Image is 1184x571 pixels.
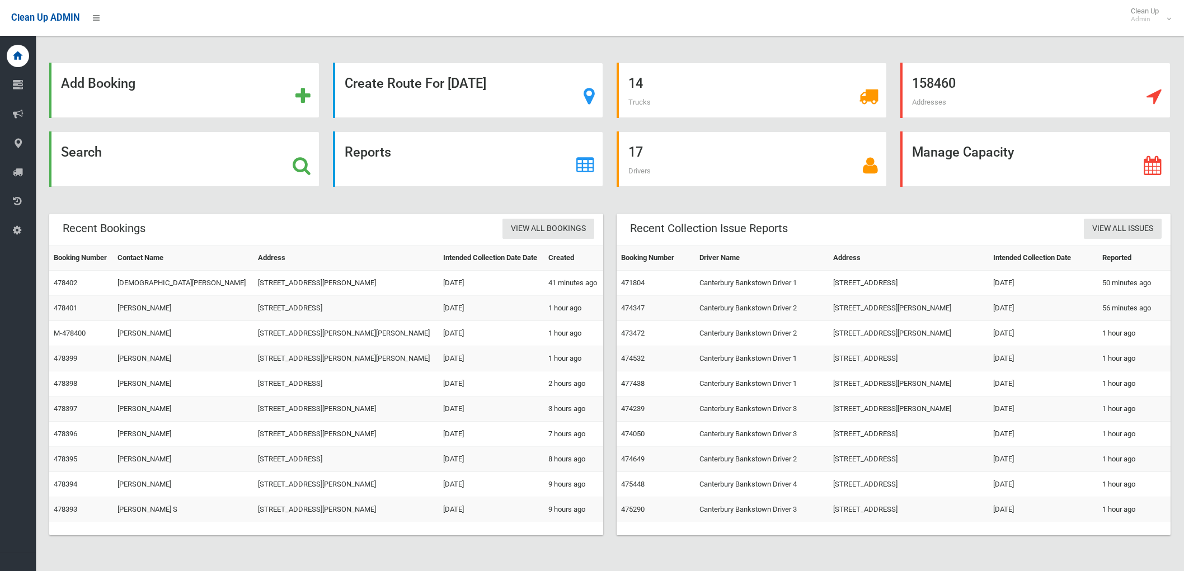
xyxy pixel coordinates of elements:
td: [PERSON_NAME] [113,346,253,371]
a: 477438 [621,379,645,388]
a: View All Issues [1084,219,1162,239]
td: 7 hours ago [544,422,603,447]
td: Canterbury Bankstown Driver 1 [695,371,829,397]
a: 14 Trucks [617,63,887,118]
a: 475290 [621,505,645,513]
a: Add Booking [49,63,320,118]
strong: 17 [628,144,643,160]
td: [DATE] [439,346,544,371]
small: Admin [1131,15,1159,23]
td: 50 minutes ago [1098,271,1171,296]
td: [PERSON_NAME] [113,422,253,447]
td: 1 hour ago [1098,371,1171,397]
a: 473472 [621,329,645,337]
a: 474532 [621,354,645,362]
td: [STREET_ADDRESS][PERSON_NAME] [829,371,989,397]
td: Canterbury Bankstown Driver 2 [695,321,829,346]
a: 478394 [54,480,77,488]
td: [PERSON_NAME] [113,447,253,472]
strong: 158460 [912,75,956,91]
a: 478397 [54,404,77,413]
td: 1 hour ago [544,346,603,371]
td: 8 hours ago [544,447,603,472]
a: 478395 [54,455,77,463]
th: Booking Number [617,246,695,271]
a: Create Route For [DATE] [333,63,603,118]
td: [DATE] [989,472,1098,497]
span: Drivers [628,167,651,175]
td: [DATE] [439,397,544,422]
td: [DATE] [989,321,1098,346]
header: Recent Bookings [49,218,159,239]
a: 478401 [54,304,77,312]
td: [PERSON_NAME] [113,296,253,321]
td: [STREET_ADDRESS] [829,447,989,472]
td: 1 hour ago [1098,472,1171,497]
a: 471804 [621,279,645,287]
td: [STREET_ADDRESS] [829,346,989,371]
td: [STREET_ADDRESS][PERSON_NAME][PERSON_NAME] [253,346,439,371]
td: 1 hour ago [1098,397,1171,422]
td: Canterbury Bankstown Driver 3 [695,397,829,422]
th: Booking Number [49,246,113,271]
td: [STREET_ADDRESS][PERSON_NAME] [829,296,989,321]
strong: 14 [628,75,643,91]
td: [DATE] [989,371,1098,397]
td: [PERSON_NAME] [113,371,253,397]
th: Contact Name [113,246,253,271]
td: [STREET_ADDRESS][PERSON_NAME] [829,321,989,346]
strong: Manage Capacity [912,144,1014,160]
span: Clean Up [1125,7,1170,23]
td: [DATE] [989,447,1098,472]
td: Canterbury Bankstown Driver 4 [695,472,829,497]
td: 1 hour ago [1098,447,1171,472]
td: [DATE] [989,346,1098,371]
td: [PERSON_NAME] [113,472,253,497]
td: [DATE] [989,422,1098,447]
td: 1 hour ago [544,296,603,321]
th: Reported [1098,246,1171,271]
td: [DATE] [989,397,1098,422]
td: 3 hours ago [544,397,603,422]
td: [STREET_ADDRESS][PERSON_NAME][PERSON_NAME] [253,321,439,346]
td: 9 hours ago [544,472,603,497]
td: 1 hour ago [1098,422,1171,447]
td: [STREET_ADDRESS] [253,296,439,321]
td: Canterbury Bankstown Driver 3 [695,422,829,447]
td: [STREET_ADDRESS] [829,422,989,447]
td: [STREET_ADDRESS] [829,497,989,522]
td: [PERSON_NAME] S [113,497,253,522]
a: 158460 Addresses [900,63,1171,118]
td: 41 minutes ago [544,271,603,296]
a: 17 Drivers [617,131,887,187]
td: 1 hour ago [1098,497,1171,522]
td: 1 hour ago [1098,321,1171,346]
td: [PERSON_NAME] [113,397,253,422]
a: 478396 [54,430,77,438]
a: 474050 [621,430,645,438]
a: 478393 [54,505,77,513]
td: [DATE] [989,271,1098,296]
a: 478398 [54,379,77,388]
a: 474649 [621,455,645,463]
span: Trucks [628,98,651,106]
strong: Add Booking [61,75,135,91]
strong: Reports [345,144,391,160]
td: [STREET_ADDRESS][PERSON_NAME] [253,472,439,497]
td: [STREET_ADDRESS] [253,447,439,472]
strong: Create Route For [DATE] [345,75,486,91]
th: Intended Collection Date Date [439,246,544,271]
th: Driver Name [695,246,829,271]
a: 474239 [621,404,645,413]
td: [DATE] [439,497,544,522]
th: Address [829,246,989,271]
td: [DATE] [989,296,1098,321]
td: [DATE] [439,447,544,472]
a: Manage Capacity [900,131,1171,187]
td: [DATE] [989,497,1098,522]
td: [DATE] [439,422,544,447]
td: Canterbury Bankstown Driver 2 [695,296,829,321]
td: Canterbury Bankstown Driver 2 [695,447,829,472]
td: [STREET_ADDRESS][PERSON_NAME] [253,422,439,447]
td: [DATE] [439,296,544,321]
